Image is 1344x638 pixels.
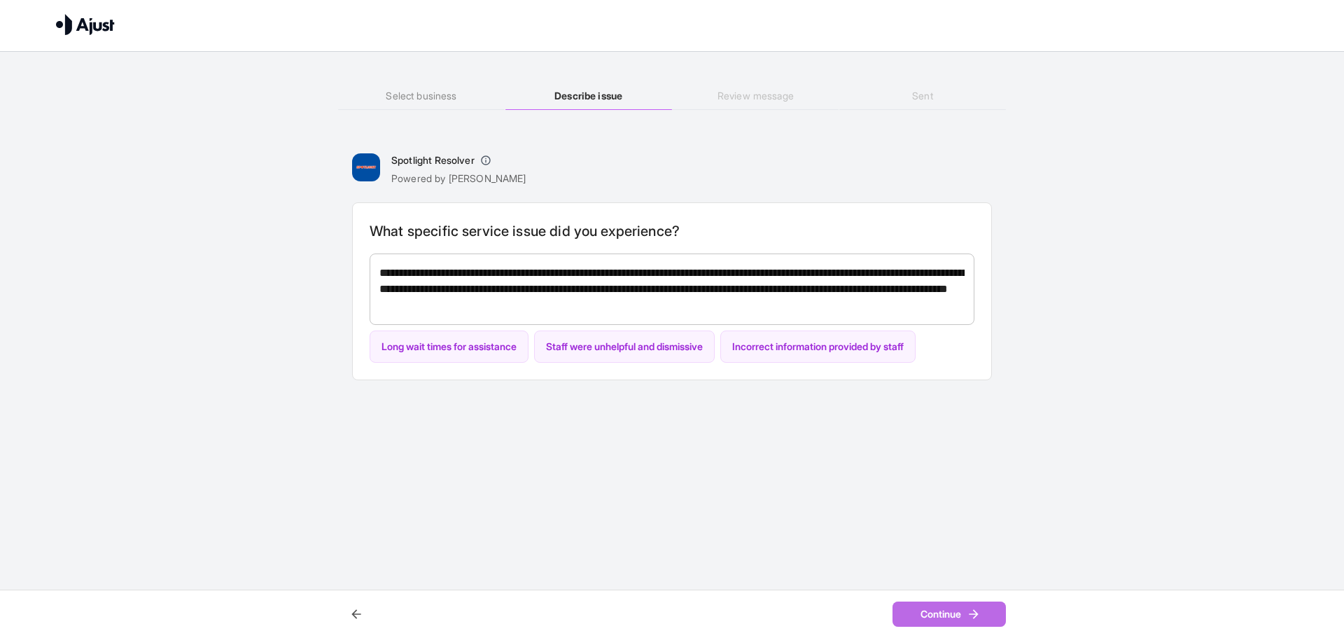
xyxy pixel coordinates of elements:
p: Powered by [PERSON_NAME] [391,172,526,186]
h6: What specific service issue did you experience? [370,220,974,242]
button: Long wait times for assistance [370,331,528,363]
h6: Review message [672,88,839,104]
h6: Select business [338,88,505,104]
h6: Spotlight Resolver [391,153,475,167]
img: Spotlight [352,153,380,181]
button: Incorrect information provided by staff [720,331,916,363]
h6: Describe issue [505,88,672,104]
img: Ajust [56,14,115,35]
h6: Sent [839,88,1006,104]
button: Continue [892,602,1006,627]
button: Staff were unhelpful and dismissive [534,331,715,363]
